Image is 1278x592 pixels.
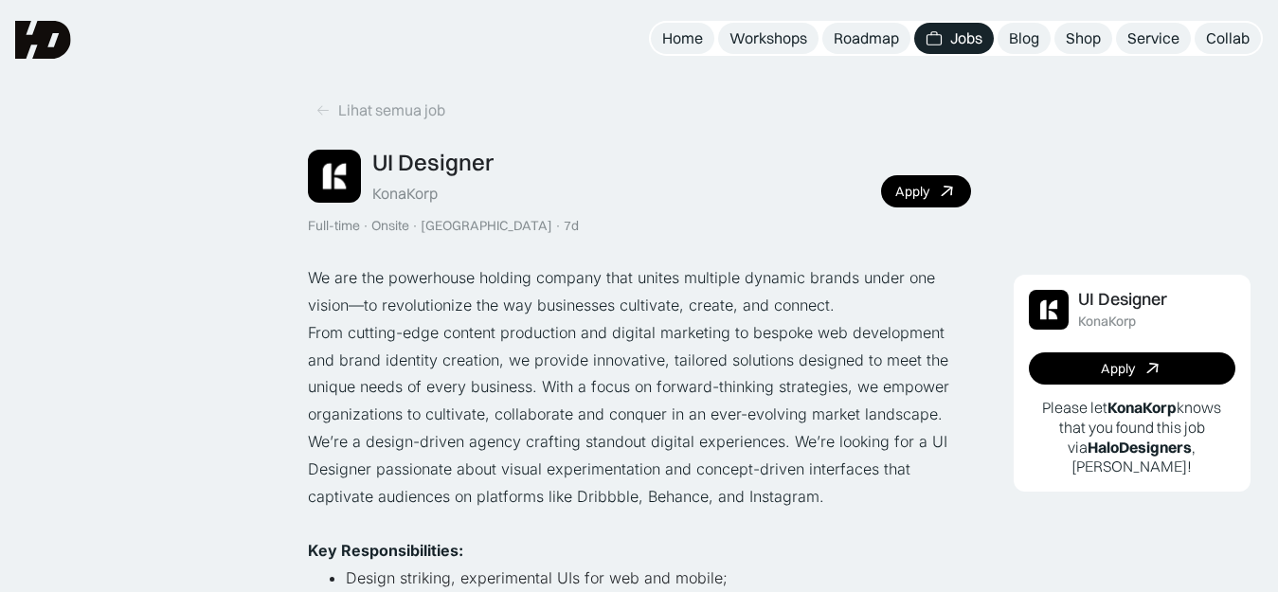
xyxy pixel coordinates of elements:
[362,218,369,234] div: ·
[729,28,807,48] div: Workshops
[881,175,971,207] a: Apply
[1029,352,1235,385] a: Apply
[1195,23,1261,54] a: Collab
[895,184,929,200] div: Apply
[998,23,1051,54] a: Blog
[1116,23,1191,54] a: Service
[1078,290,1167,310] div: UI Designer
[1107,398,1177,417] b: KonaKorp
[564,218,579,234] div: 7d
[1101,361,1135,377] div: Apply
[914,23,994,54] a: Jobs
[308,218,360,234] div: Full-time
[1009,28,1039,48] div: Blog
[1206,28,1250,48] div: Collab
[1029,290,1069,330] img: Job Image
[950,28,982,48] div: Jobs
[308,510,971,537] p: ‍
[822,23,910,54] a: Roadmap
[411,218,419,234] div: ·
[372,149,494,176] div: UI Designer
[308,264,971,319] p: We are the powerhouse holding company that unites multiple dynamic brands under one vision—to rev...
[1029,398,1235,476] p: Please let knows that you found this job via , [PERSON_NAME]!
[718,23,819,54] a: Workshops
[308,319,971,428] p: From cutting-edge content production and digital marketing to bespoke web development and brand i...
[421,218,552,234] div: [GEOGRAPHIC_DATA]
[308,150,361,203] img: Job Image
[1078,314,1136,330] div: KonaKorp
[1127,28,1179,48] div: Service
[651,23,714,54] a: Home
[834,28,899,48] div: Roadmap
[372,184,438,204] div: KonaKorp
[371,218,409,234] div: Onsite
[308,95,453,126] a: Lihat semua job
[1088,438,1192,457] b: HaloDesigners
[308,541,463,560] strong: Key Responsibilities:
[1054,23,1112,54] a: Shop
[346,565,971,592] li: Design striking, experimental UIs for web and mobile;
[338,100,445,120] div: Lihat semua job
[308,428,971,510] p: We’re a design-driven agency crafting standout digital experiences. We’re looking for a UI Design...
[1066,28,1101,48] div: Shop
[554,218,562,234] div: ·
[662,28,703,48] div: Home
